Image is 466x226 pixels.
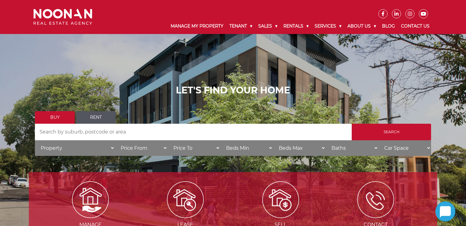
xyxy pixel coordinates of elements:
[72,181,109,218] img: Manage my Property
[312,18,344,34] a: Services
[76,111,116,124] a: Rent
[352,124,431,140] input: Search
[35,111,75,124] a: Buy
[262,181,299,218] img: Sell my property
[226,18,255,34] a: Tenant
[167,181,204,218] img: Lease my property
[344,18,379,34] a: About Us
[280,18,312,34] a: Rentals
[168,18,226,34] a: Manage My Property
[398,18,433,34] a: Contact Us
[379,18,398,34] a: Blog
[357,181,394,218] img: ICONS
[35,85,431,96] h1: LET'S FIND YOUR HOME
[35,124,352,140] input: Search by suburb, postcode or area
[33,9,92,25] img: Noonan Real Estate Agency
[255,18,280,34] a: Sales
